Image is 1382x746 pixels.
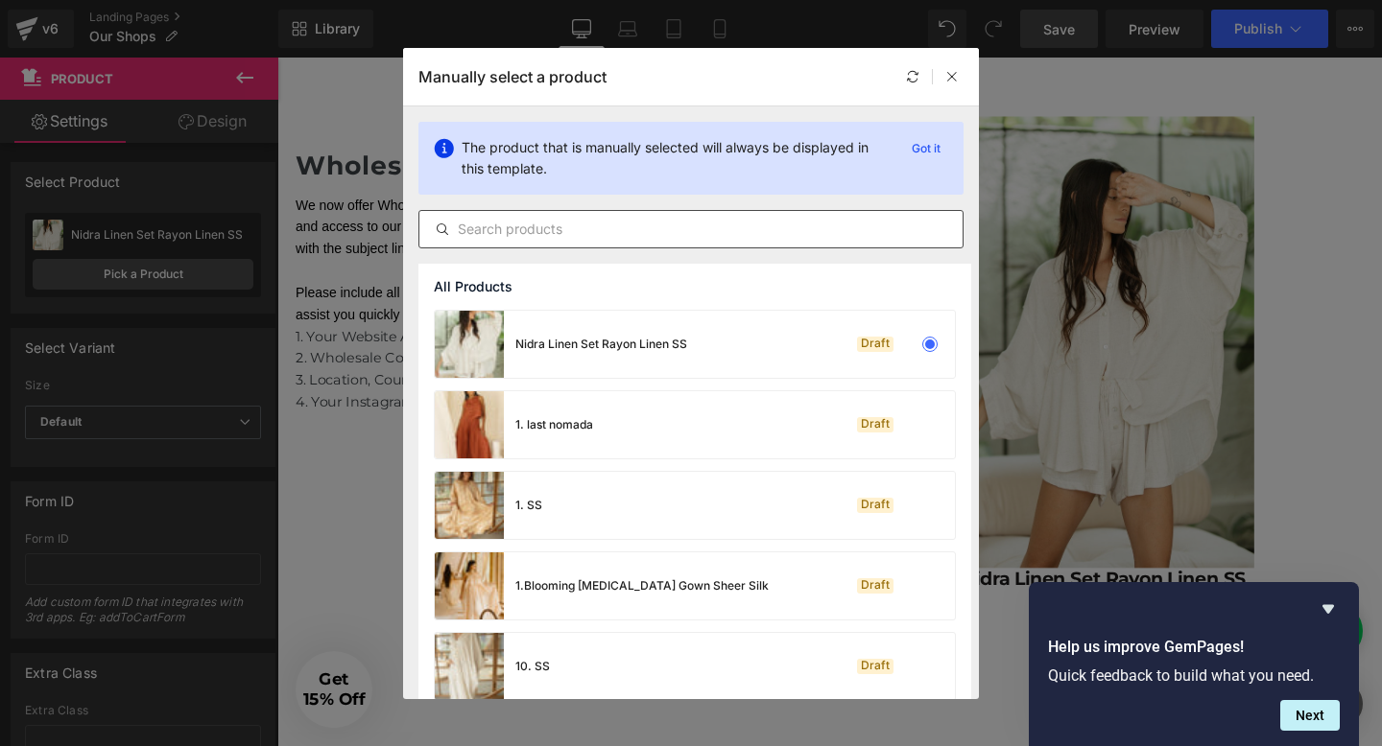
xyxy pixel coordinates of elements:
div: Draft [857,417,894,432]
span: Add To Cart [824,595,914,610]
p: Manually select a product [418,67,607,86]
p: 4. Your Instagram Account [19,351,566,374]
iframe: Gorgias live chat messenger [1063,643,1140,714]
h2: Wholesale Inquires [19,100,566,129]
img: product-img [435,391,504,458]
div: All Products [418,264,971,310]
div: Draft [857,337,894,352]
div: Draft [857,578,894,594]
p: Quick feedback to build what you need. [1048,666,1340,685]
p: 2. Wholesale Contact Name + Email Address + Phone Number [19,305,566,328]
span: We now offer Wholesale for offline retail locations around the world. For pre-approval and access... [19,148,565,209]
img: Nidra Linen Set Rayon Linen SS [710,62,1027,537]
input: Search products [419,218,963,241]
span: Please include all the key information required in your initial email to Kiki so she can assist y... [19,240,549,278]
p: Got it [904,137,948,160]
div: 1.Blooming [MEDICAL_DATA] Gown Sheer Silk [515,577,769,594]
h2: Help us improve GemPages! [1048,636,1340,659]
div: 1. SS [515,497,542,514]
button: Next question [1280,700,1340,731]
div: Nidra Linen Set Rayon Linen SS [515,336,687,353]
img: product-img [435,311,504,378]
span: $177.00 [847,562,890,582]
p: 1. Your Website Address [19,282,566,305]
div: 1. last nomada [515,416,593,433]
div: Help us improve GemPages! [1048,597,1340,731]
img: product-img [435,633,504,700]
div: 10. SS [515,658,550,675]
img: product-img [435,552,504,619]
a: Nidra Linen Set Rayon Linen SS [719,537,1018,560]
img: product-img [435,472,504,539]
div: Draft [857,659,894,674]
p: The product that is manually selected will always be displayed in this template. [462,137,889,179]
button: Hide survey [1317,597,1340,620]
div: Draft [857,498,894,513]
p: 3. Location, Country of your retail location [19,328,566,351]
button: Add To Cart [797,583,941,624]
